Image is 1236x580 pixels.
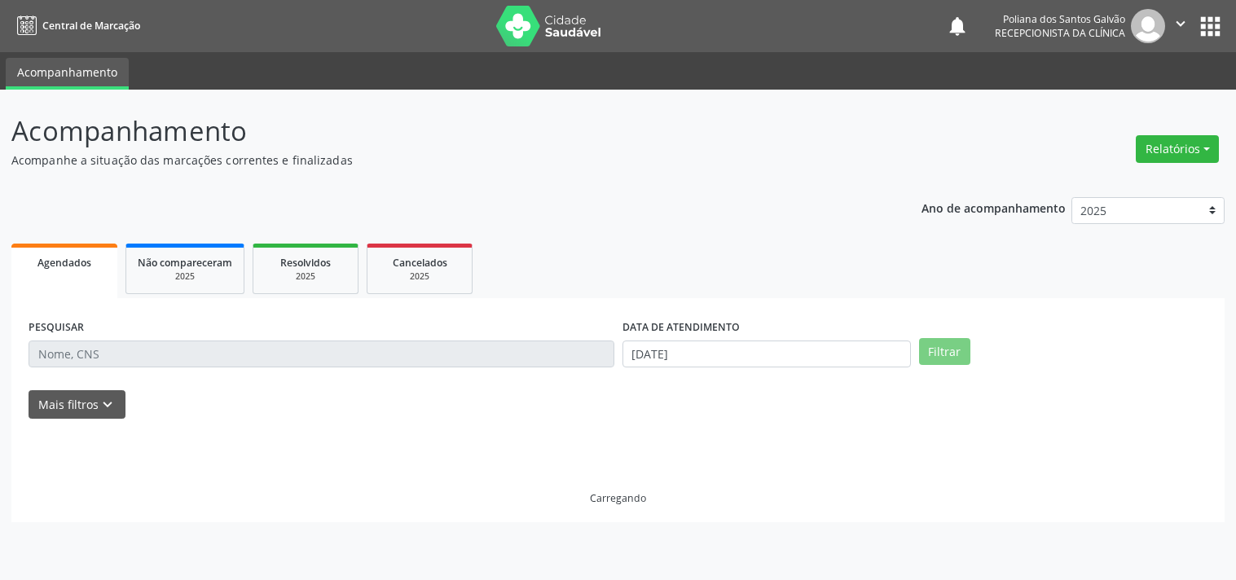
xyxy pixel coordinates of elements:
div: 2025 [265,270,346,283]
div: 2025 [138,270,232,283]
button:  [1165,9,1196,43]
input: Selecione um intervalo [622,341,911,368]
i:  [1172,15,1190,33]
label: DATA DE ATENDIMENTO [622,315,740,341]
p: Acompanhamento [11,111,860,152]
div: Carregando [590,491,646,505]
button: Filtrar [919,338,970,366]
span: Central de Marcação [42,19,140,33]
a: Central de Marcação [11,12,140,39]
div: Poliana dos Santos Galvão [995,12,1125,26]
div: 2025 [379,270,460,283]
p: Ano de acompanhamento [922,197,1066,217]
a: Acompanhamento [6,58,129,90]
button: Relatórios [1136,135,1219,163]
i: keyboard_arrow_down [99,396,117,414]
label: PESQUISAR [29,315,84,341]
span: Não compareceram [138,256,232,270]
button: notifications [946,15,969,37]
input: Nome, CNS [29,341,614,368]
button: Mais filtroskeyboard_arrow_down [29,390,125,419]
span: Recepcionista da clínica [995,26,1125,40]
p: Acompanhe a situação das marcações correntes e finalizadas [11,152,860,169]
span: Agendados [37,256,91,270]
span: Cancelados [393,256,447,270]
span: Resolvidos [280,256,331,270]
button: apps [1196,12,1225,41]
img: img [1131,9,1165,43]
